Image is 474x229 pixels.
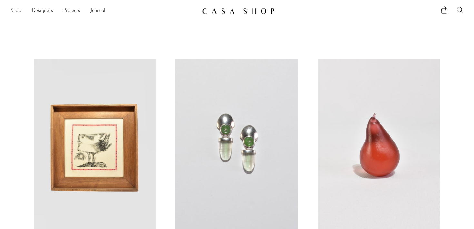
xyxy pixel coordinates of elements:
ul: NEW HEADER MENU [10,5,197,16]
a: Shop [10,7,21,15]
a: Projects [63,7,80,15]
a: Designers [32,7,53,15]
a: Journal [90,7,105,15]
nav: Desktop navigation [10,5,197,16]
